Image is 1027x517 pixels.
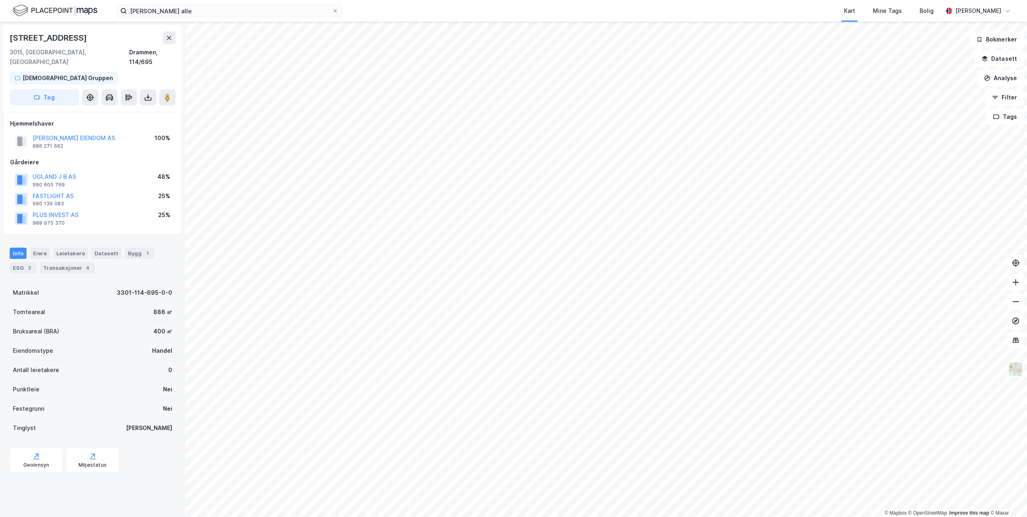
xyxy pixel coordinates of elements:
[33,143,63,149] div: 886 271 662
[10,31,89,44] div: [STREET_ADDRESS]
[84,264,92,272] div: 4
[13,307,45,317] div: Tomteareal
[873,6,902,16] div: Mine Tags
[10,119,175,128] div: Hjemmelshaver
[126,423,172,433] div: [PERSON_NAME]
[920,6,934,16] div: Bolig
[78,462,107,468] div: Miljøstatus
[153,327,172,336] div: 400 ㎡
[23,462,49,468] div: Geoinnsyn
[40,262,95,273] div: Transaksjoner
[53,248,88,259] div: Leietakere
[985,89,1024,105] button: Filter
[10,89,79,105] button: Tag
[125,248,155,259] div: Bygg
[127,5,332,17] input: Søk på adresse, matrikkel, gårdeiere, leietakere eller personer
[885,510,907,516] a: Mapbox
[163,404,172,414] div: Nei
[10,248,27,259] div: Info
[168,365,172,375] div: 0
[10,157,175,167] div: Gårdeiere
[33,220,65,226] div: 988 975 370
[986,109,1024,125] button: Tags
[143,249,151,257] div: 1
[1008,362,1023,377] img: Z
[10,48,129,67] div: 3015, [GEOGRAPHIC_DATA], [GEOGRAPHIC_DATA]
[908,510,947,516] a: OpenStreetMap
[13,385,39,394] div: Punktleie
[158,210,170,220] div: 25%
[13,346,53,356] div: Eiendomstype
[987,478,1027,517] iframe: Chat Widget
[30,248,50,259] div: Eiere
[13,423,36,433] div: Tinglyst
[13,288,39,298] div: Matrikkel
[129,48,175,67] div: Drammen, 114/695
[23,73,113,83] div: [DEMOGRAPHIC_DATA] Gruppen
[977,70,1024,86] button: Analyse
[163,385,172,394] div: Nei
[158,191,170,201] div: 25%
[153,307,172,317] div: 886 ㎡
[155,133,170,143] div: 100%
[969,31,1024,48] button: Bokmerker
[10,262,37,273] div: ESG
[91,248,122,259] div: Datasett
[987,478,1027,517] div: Kontrollprogram for chat
[33,182,65,188] div: 990 605 769
[949,510,989,516] a: Improve this map
[25,264,33,272] div: 2
[157,172,170,182] div: 48%
[13,404,44,414] div: Festegrunn
[844,6,855,16] div: Kart
[955,6,1001,16] div: [PERSON_NAME]
[13,4,97,18] img: logo.f888ab2527a4732fd821a326f86c7f29.svg
[33,201,64,207] div: 990 139 083
[975,51,1024,67] button: Datasett
[13,365,59,375] div: Antall leietakere
[152,346,172,356] div: Handel
[13,327,59,336] div: Bruksareal (BRA)
[117,288,172,298] div: 3301-114-695-0-0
